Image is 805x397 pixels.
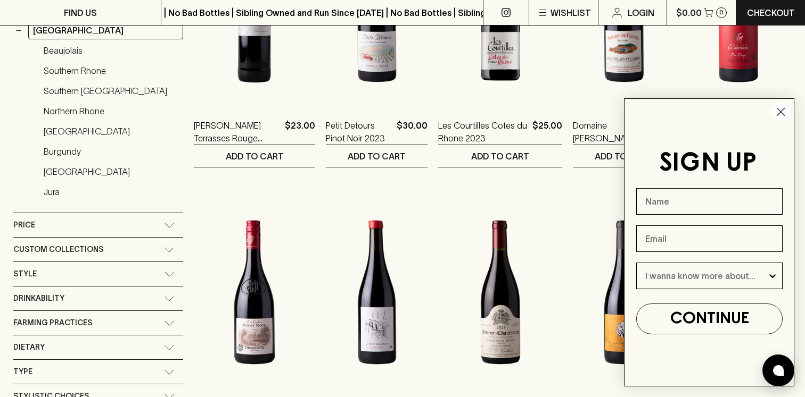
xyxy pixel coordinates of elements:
button: − [13,25,24,36]
p: Checkout [747,6,795,19]
span: Dietary [13,341,45,354]
a: Northern Rhone [39,102,183,120]
button: ADD TO CART [326,145,428,167]
p: $23.00 [285,119,315,145]
input: Email [636,225,783,252]
button: Show Options [767,263,778,289]
a: Beaujolais [39,41,183,60]
p: $25.00 [532,119,562,145]
p: FIND US [64,6,97,19]
span: Style [13,267,37,281]
p: ADD TO CART [595,150,653,163]
a: Southern Rhone [39,62,183,80]
p: ADD TO CART [348,150,406,163]
a: Southern [GEOGRAPHIC_DATA] [39,82,183,100]
img: Barthassade Billes de Grenache 2023 [573,199,675,385]
button: Close dialog [771,103,790,121]
span: Type [13,365,32,378]
div: Drinkability [13,286,183,310]
div: Style [13,262,183,286]
input: I wanna know more about... [645,263,767,289]
img: bubble-icon [773,365,784,376]
input: Name [636,188,783,215]
div: Farming Practices [13,311,183,335]
button: ADD TO CART [573,145,675,167]
p: 0 [719,10,724,15]
p: $0.00 [676,6,702,19]
p: Wishlist [551,6,591,19]
span: Custom Collections [13,243,103,256]
a: [GEOGRAPHIC_DATA] [39,163,183,181]
span: Price [13,218,35,232]
a: Jura [39,183,183,201]
p: ADD TO CART [226,150,284,163]
span: SIGN UP [659,151,757,176]
p: Login [628,6,654,19]
span: Farming Practices [13,316,92,330]
img: SC Guillard Reniard VV Gevrey Chambertin 2023 [438,199,562,385]
button: ADD TO CART [438,145,562,167]
button: ADD TO CART [194,145,315,167]
a: [GEOGRAPHIC_DATA] [28,21,183,39]
button: CONTINUE [636,303,783,334]
div: Type [13,360,183,384]
img: J Moreau et Fils Les Coches Pinot Noir 2023 [194,199,315,385]
div: Custom Collections [13,238,183,261]
p: ADD TO CART [471,150,529,163]
p: $30.00 [397,119,428,145]
a: [GEOGRAPHIC_DATA] [39,122,183,140]
a: Burgundy [39,142,183,161]
a: Les Courtilles Cotes du Rhone 2023 [438,119,528,145]
div: Dietary [13,335,183,359]
img: Julien Mingot Le Petit Comptoir Merlot Blend 2024 [326,199,428,385]
a: Petit Detours Pinot Noir 2023 [326,119,392,145]
span: Drinkability [13,292,64,305]
a: Domaine [PERSON_NAME] 2023 [573,119,640,145]
div: FLYOUT Form [613,88,805,397]
div: Price [13,213,183,237]
a: [PERSON_NAME] Terrasses Rouge Shiraz Grenache 2022 [194,119,281,145]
